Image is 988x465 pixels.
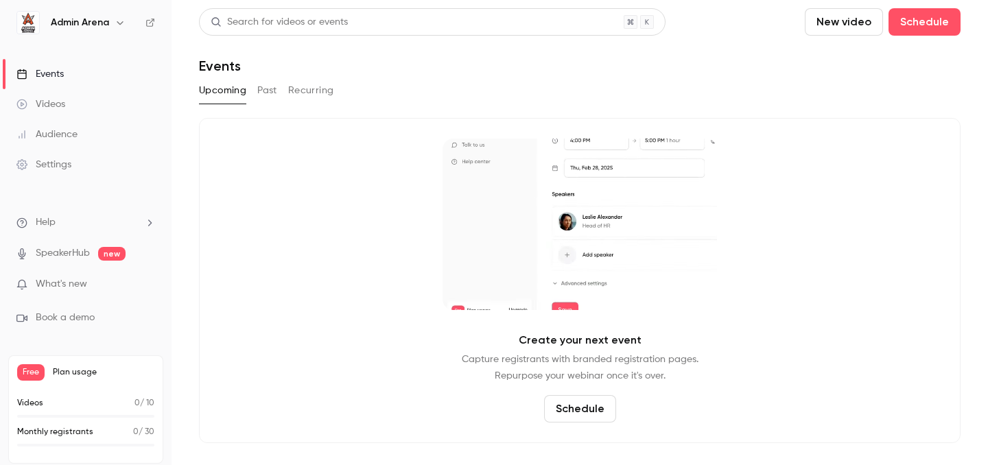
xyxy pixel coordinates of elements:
[16,128,78,141] div: Audience
[17,426,93,438] p: Monthly registrants
[462,351,698,384] p: Capture registrants with branded registration pages. Repurpose your webinar once it's over.
[17,397,43,409] p: Videos
[36,246,90,261] a: SpeakerHub
[133,426,154,438] p: / 30
[16,97,65,111] div: Videos
[519,332,642,348] p: Create your next event
[134,399,140,407] span: 0
[16,215,155,230] li: help-dropdown-opener
[17,364,45,381] span: Free
[257,80,277,102] button: Past
[134,397,154,409] p: / 10
[17,12,39,34] img: Admin Arena
[805,8,883,36] button: New video
[199,80,246,102] button: Upcoming
[288,80,334,102] button: Recurring
[16,158,71,171] div: Settings
[16,67,64,81] div: Events
[53,367,154,378] span: Plan usage
[133,428,139,436] span: 0
[211,15,348,29] div: Search for videos or events
[889,8,961,36] button: Schedule
[139,278,155,291] iframe: Noticeable Trigger
[544,395,616,422] button: Schedule
[36,311,95,325] span: Book a demo
[199,58,241,74] h1: Events
[36,215,56,230] span: Help
[36,277,87,291] span: What's new
[98,247,126,261] span: new
[51,16,109,29] h6: Admin Arena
